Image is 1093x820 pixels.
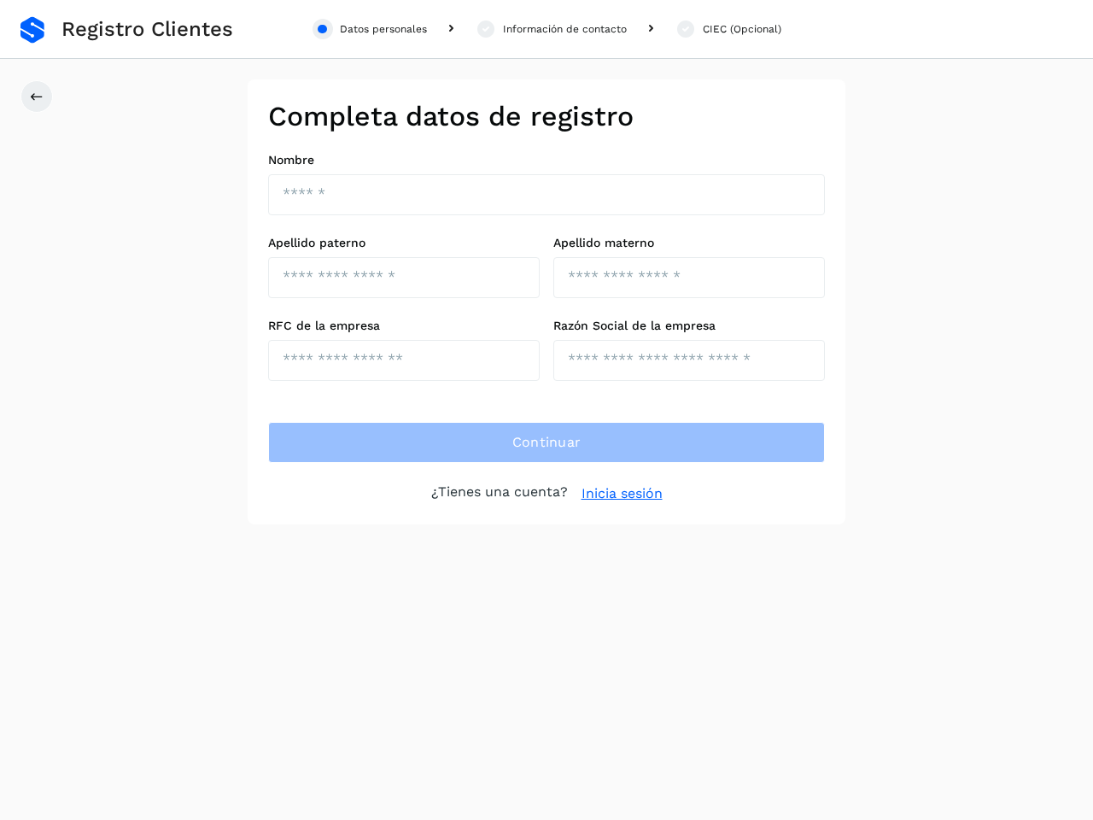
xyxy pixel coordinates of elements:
[553,319,825,333] label: Razón Social de la empresa
[268,319,540,333] label: RFC de la empresa
[431,483,568,504] p: ¿Tienes una cuenta?
[61,17,233,42] span: Registro Clientes
[268,100,825,132] h2: Completa datos de registro
[512,433,582,452] span: Continuar
[268,422,825,463] button: Continuar
[703,21,781,37] div: CIEC (Opcional)
[268,153,825,167] label: Nombre
[582,483,663,504] a: Inicia sesión
[503,21,627,37] div: Información de contacto
[268,236,540,250] label: Apellido paterno
[340,21,427,37] div: Datos personales
[553,236,825,250] label: Apellido materno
